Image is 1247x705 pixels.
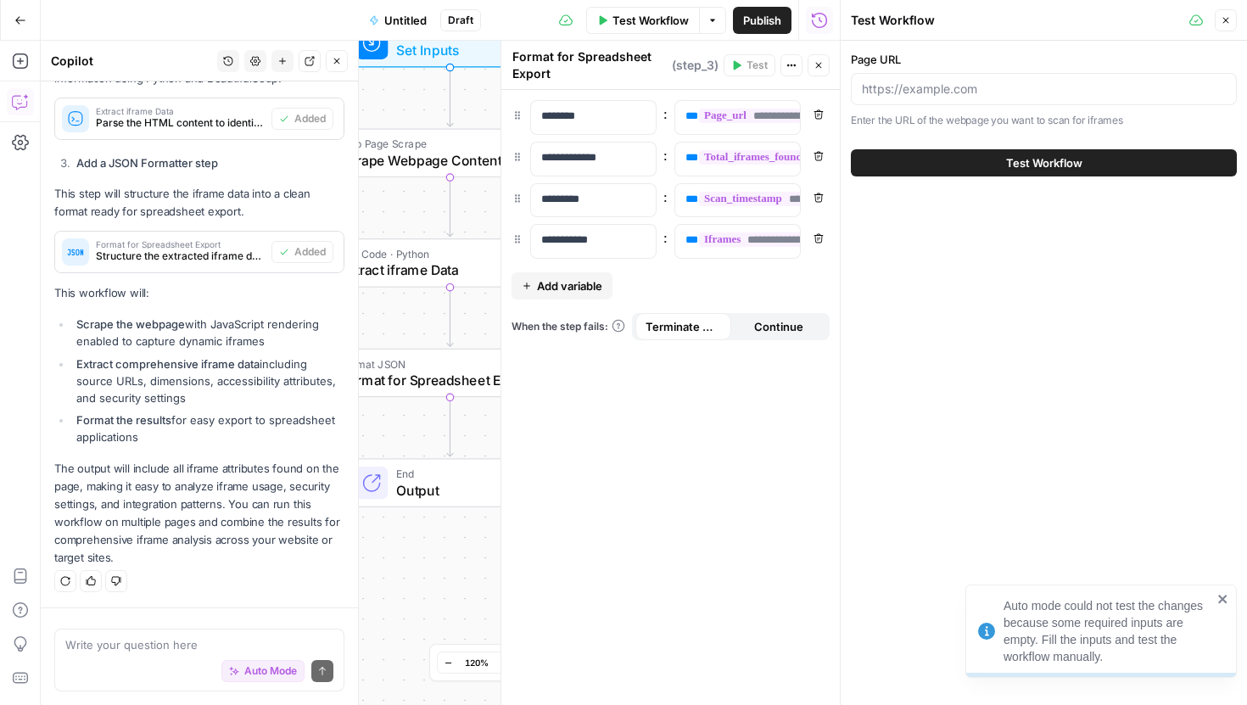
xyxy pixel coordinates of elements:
[293,238,608,288] div: Run Code · PythonExtract iframe DataStep 2
[293,349,608,398] div: Format JSONFormat for Spreadsheet ExportStep 3
[96,107,265,115] span: Extract iframe Data
[294,244,326,260] span: Added
[663,187,668,207] span: :
[340,136,554,152] span: Web Page Scrape
[96,240,265,249] span: Format for Spreadsheet Export
[396,466,534,482] span: End
[586,7,699,34] button: Test Workflow
[447,397,453,456] g: Edge from step_3 to end
[359,7,437,34] button: Untitled
[96,115,265,131] span: Parse the HTML content to identify and extract iframe elements with their attributes
[54,460,344,568] p: The output will include all iframe attributes found on the page, making it easy to analyze iframe...
[76,357,260,371] strong: Extract comprehensive iframe data
[447,288,453,347] g: Edge from step_2 to step_3
[96,249,265,264] span: Structure the extracted iframe data into a format optimized for spreadsheet export
[293,458,608,507] div: EndOutput
[396,40,497,60] span: Set Inputs
[293,129,608,178] div: Web Page ScrapeScrape Webpage ContentStep 1
[271,108,333,130] button: Added
[72,316,344,350] li: with JavaScript rendering enabled to capture dynamic iframes
[448,13,473,28] span: Draft
[724,54,775,76] button: Test
[340,370,552,390] span: Format for Spreadsheet Export
[663,145,668,165] span: :
[72,355,344,406] li: including source URLs, dimensions, accessibility attributes, and security settings
[851,149,1237,176] button: Test Workflow
[384,12,427,29] span: Untitled
[294,111,326,126] span: Added
[72,411,344,445] li: for easy export to spreadsheet applications
[851,51,1237,68] label: Page URL
[612,12,689,29] span: Test Workflow
[340,260,552,280] span: Extract iframe Data
[851,112,1237,129] p: Enter the URL of the webpage you want to scan for iframes
[512,319,625,334] a: When the step fails:
[76,413,171,427] strong: Format the results
[340,355,552,372] span: Format JSON
[340,246,552,262] span: Run Code · Python
[54,185,344,221] p: This step will structure the iframe data into a clean format ready for spreadsheet export.
[672,57,719,74] span: ( step_3 )
[244,663,297,679] span: Auto Mode
[663,104,668,124] span: :
[54,284,344,302] p: This workflow will:
[76,156,218,170] strong: Add a JSON Formatter step
[447,68,453,127] g: Edge from start to step_1
[733,7,791,34] button: Publish
[271,241,333,263] button: Added
[51,53,212,70] div: Copilot
[221,660,305,682] button: Auto Mode
[743,12,781,29] span: Publish
[512,272,612,299] button: Add variable
[862,81,1226,98] input: https://example.com
[1217,592,1229,606] button: close
[512,48,668,82] textarea: Format for Spreadsheet Export
[465,656,489,669] span: 120%
[1006,154,1082,171] span: Test Workflow
[447,177,453,237] g: Edge from step_1 to step_2
[1004,597,1212,665] div: Auto mode could not test the changes because some required inputs are empty. Fill the inputs and ...
[396,480,534,501] span: Output
[663,227,668,248] span: :
[754,318,803,335] span: Continue
[76,317,185,331] strong: Scrape the webpage
[731,313,827,340] button: Continue
[340,150,554,171] span: Scrape Webpage Content
[537,277,602,294] span: Add variable
[293,19,608,68] div: WorkflowSet InputsInputs
[747,58,768,73] span: Test
[646,318,721,335] span: Terminate Workflow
